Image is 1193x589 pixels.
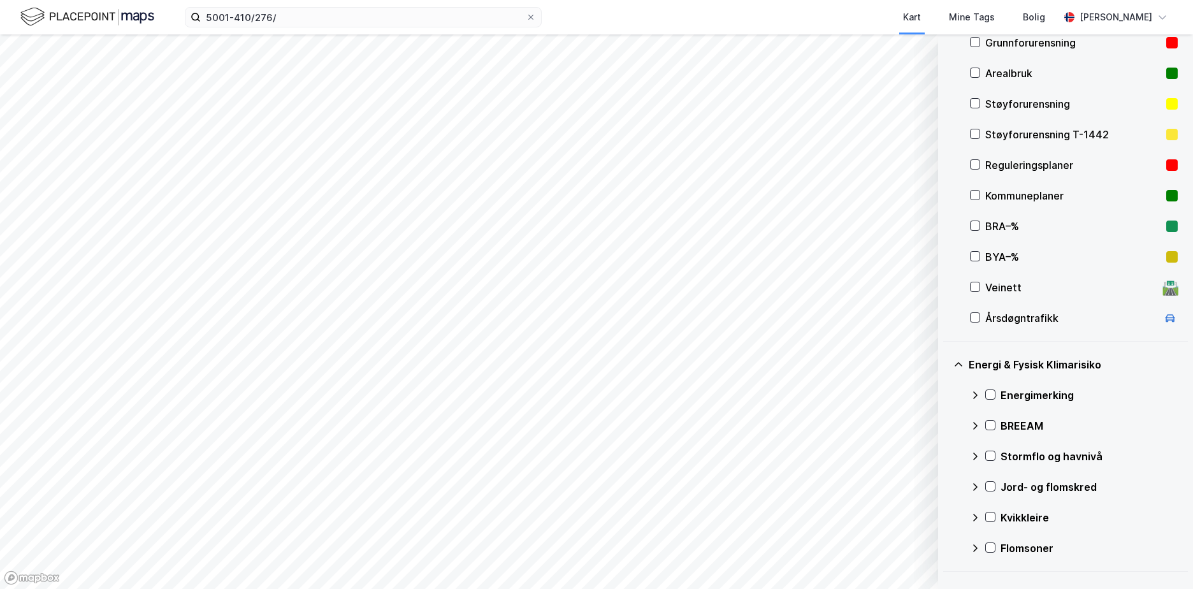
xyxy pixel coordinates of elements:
div: Mine Tags [949,10,995,25]
div: Bolig [1023,10,1045,25]
div: BREEAM [1001,418,1178,433]
a: Mapbox homepage [4,571,60,585]
div: Arealbruk [985,66,1161,81]
div: BYA–% [985,249,1161,265]
input: Søk på adresse, matrikkel, gårdeiere, leietakere eller personer [201,8,526,27]
div: [PERSON_NAME] [1080,10,1152,25]
div: Grunnforurensning [985,35,1161,50]
div: Jord- og flomskred [1001,479,1178,495]
div: Kvikkleire [1001,510,1178,525]
div: Flomsoner [1001,541,1178,556]
div: Årsdøgntrafikk [985,310,1157,326]
div: Energi & Fysisk Klimarisiko [969,357,1178,372]
div: BRA–% [985,219,1161,234]
div: Kart [903,10,921,25]
div: 🛣️ [1162,279,1179,296]
div: Støyforurensning [985,96,1161,112]
div: Støyforurensning T-1442 [985,127,1161,142]
div: Energimerking [1001,388,1178,403]
div: Reguleringsplaner [985,157,1161,173]
img: logo.f888ab2527a4732fd821a326f86c7f29.svg [20,6,154,28]
div: Stormflo og havnivå [1001,449,1178,464]
iframe: Chat Widget [1129,528,1193,589]
div: Veinett [985,280,1157,295]
div: Kommuneplaner [985,188,1161,203]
